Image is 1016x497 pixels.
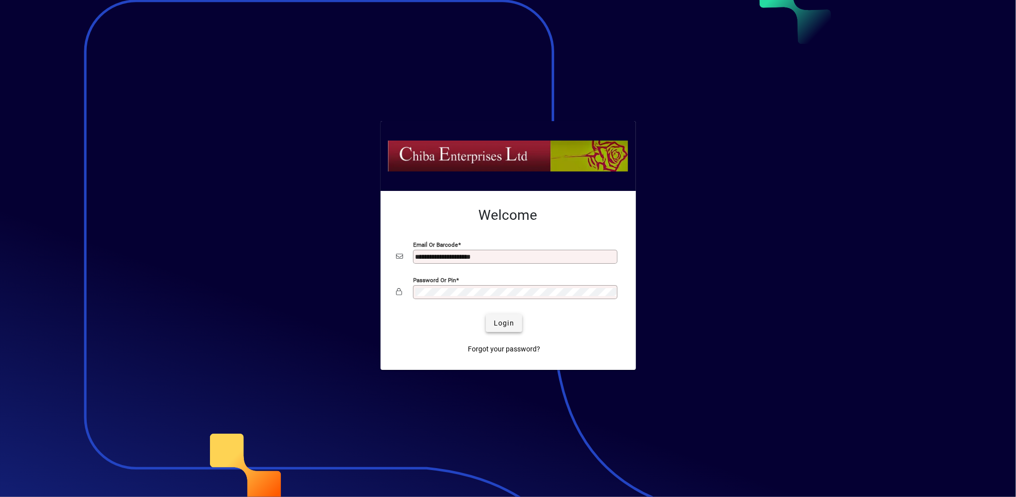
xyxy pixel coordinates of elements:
[486,314,522,332] button: Login
[494,318,514,329] span: Login
[413,277,456,284] mat-label: Password or Pin
[397,207,620,224] h2: Welcome
[464,340,544,358] a: Forgot your password?
[468,344,540,354] span: Forgot your password?
[413,241,458,248] mat-label: Email or Barcode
